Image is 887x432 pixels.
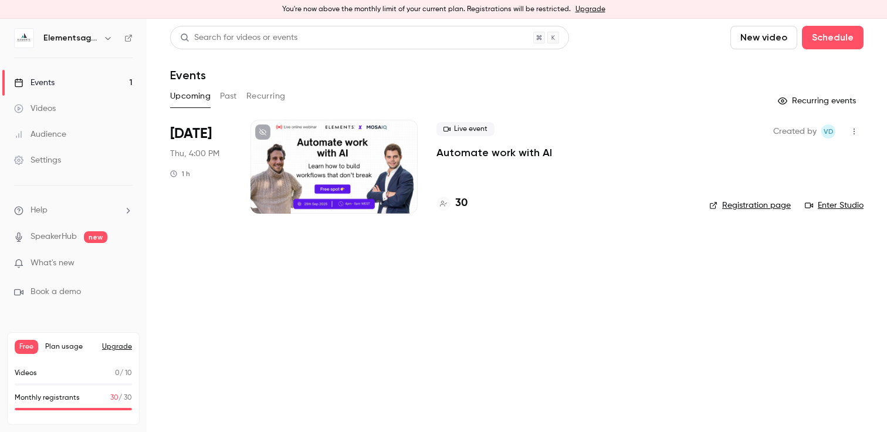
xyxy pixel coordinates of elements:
[15,29,33,48] img: Elementsagents
[84,231,107,243] span: new
[220,87,237,106] button: Past
[15,340,38,354] span: Free
[821,124,835,139] span: Vladimir de Ziegler
[15,393,80,403] p: Monthly registrants
[14,77,55,89] div: Events
[436,146,552,160] a: Automate work with AI
[170,124,212,143] span: [DATE]
[14,204,133,217] li: help-dropdown-opener
[170,120,232,214] div: Sep 25 Thu, 4:00 PM (Europe/Lisbon)
[170,169,190,178] div: 1 h
[436,195,468,211] a: 30
[170,68,206,82] h1: Events
[43,32,99,44] h6: Elementsagents
[115,370,120,377] span: 0
[805,200,864,211] a: Enter Studio
[802,26,864,49] button: Schedule
[14,154,61,166] div: Settings
[31,286,81,298] span: Book a demo
[170,148,219,160] span: Thu, 4:00 PM
[709,200,791,211] a: Registration page
[246,87,286,106] button: Recurring
[730,26,797,49] button: New video
[102,342,132,352] button: Upgrade
[31,257,75,269] span: What's new
[15,368,37,379] p: Videos
[31,231,77,243] a: SpeakerHub
[45,342,95,352] span: Plan usage
[575,5,605,14] a: Upgrade
[180,32,297,44] div: Search for videos or events
[773,92,864,110] button: Recurring events
[436,122,495,136] span: Live event
[110,393,132,403] p: / 30
[110,394,119,401] span: 30
[14,129,66,140] div: Audience
[31,204,48,217] span: Help
[455,195,468,211] h4: 30
[14,103,56,114] div: Videos
[824,124,834,139] span: Vd
[119,258,133,269] iframe: Noticeable Trigger
[773,124,817,139] span: Created by
[115,368,132,379] p: / 10
[170,87,211,106] button: Upcoming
